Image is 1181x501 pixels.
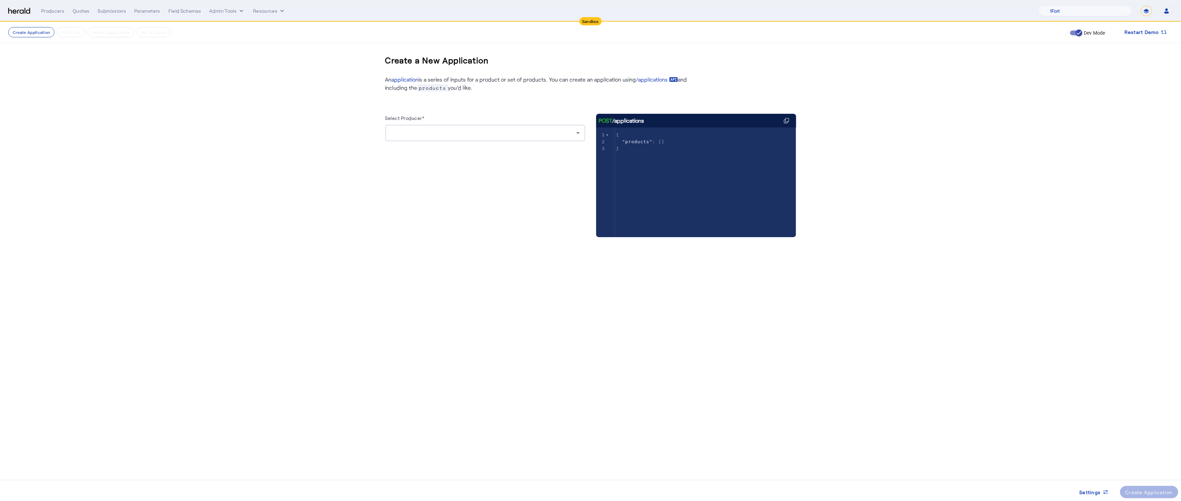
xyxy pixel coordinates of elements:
a: /applications [636,75,678,84]
div: /applications [599,117,644,125]
a: application [392,76,419,83]
span: { [616,132,619,137]
span: POST [599,117,613,125]
span: Settings [1080,489,1101,496]
span: : [] [616,139,665,144]
div: 3 [596,145,606,152]
span: "products" [622,139,652,144]
button: Restart Demo [1119,26,1173,38]
label: Dev Mode [1082,29,1105,36]
p: An is a series of inputs for a product or set of products. You can create an application using an... [385,75,693,92]
span: } [616,146,619,151]
span: Restart Demo [1125,28,1159,36]
button: Fill it Out [57,27,85,37]
div: Field Schemas [168,8,201,14]
label: Select Producer* [385,115,425,121]
div: 2 [596,138,606,145]
div: Submissions [98,8,126,14]
herald-code-block: /applications [596,114,796,223]
button: internal dropdown menu [209,8,245,14]
span: products [417,84,448,91]
div: Parameters [134,8,160,14]
button: Create Application [8,27,54,37]
div: Producers [41,8,64,14]
div: Quotes [73,8,89,14]
div: 1 [596,132,606,138]
div: Sandbox [579,17,602,25]
button: Submit Application [88,27,134,37]
button: Get A Quote [137,27,171,37]
img: Herald Logo [8,8,30,14]
button: Resources dropdown menu [253,8,286,14]
button: Settings [1074,486,1115,498]
h3: Create a New Application [385,49,489,71]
